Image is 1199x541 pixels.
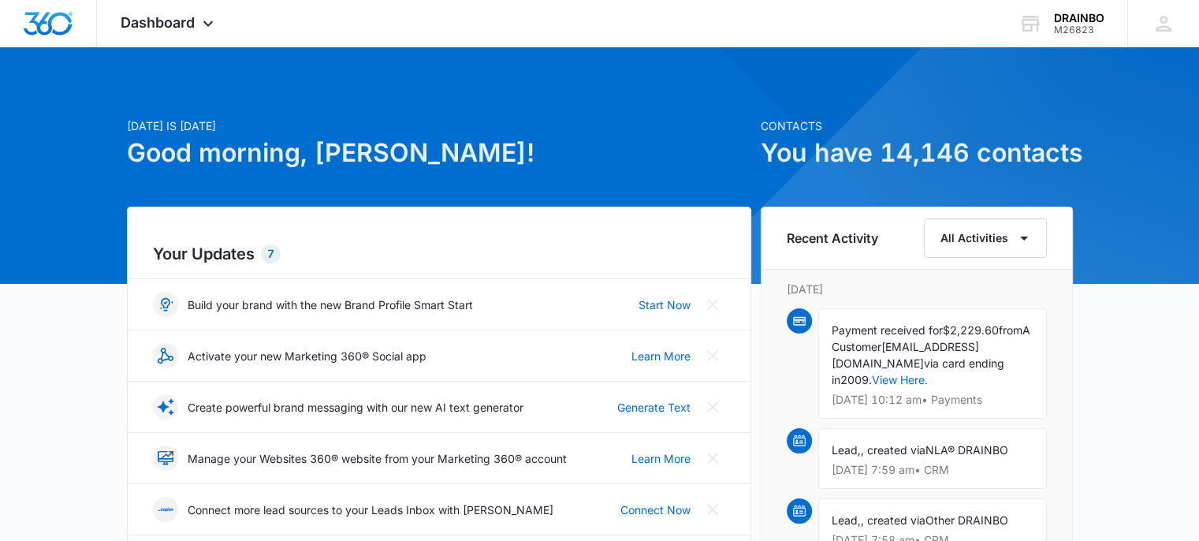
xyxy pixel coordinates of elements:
[832,443,861,457] span: Lead,
[620,502,691,518] a: Connect Now
[188,502,553,518] p: Connect more lead sources to your Leads Inbox with [PERSON_NAME]
[787,281,1047,297] p: [DATE]
[787,229,878,248] h6: Recent Activity
[1054,12,1104,24] div: account name
[832,465,1033,476] p: [DATE] 7:59 am • CRM
[127,118,751,134] p: [DATE] is [DATE]
[832,394,1033,405] p: [DATE] 10:12 am • Payments
[639,297,691,313] a: Start Now
[924,218,1047,258] button: All Activities
[121,14,195,31] span: Dashboard
[943,323,999,337] span: $2,229.60
[700,497,725,522] button: Close
[631,450,691,467] a: Learn More
[832,513,861,527] span: Lead,
[999,323,1022,337] span: from
[761,134,1073,172] h1: You have 14,146 contacts
[840,373,872,386] span: 2009.
[153,242,725,266] h2: Your Updates
[925,443,1008,457] span: NLA® DRAINBO
[832,340,979,370] span: [EMAIL_ADDRESS][DOMAIN_NAME]
[1054,24,1104,35] div: account id
[761,118,1073,134] p: Contacts
[188,348,426,364] p: Activate your new Marketing 360® Social app
[188,399,523,416] p: Create powerful brand messaging with our new AI text generator
[631,348,691,364] a: Learn More
[925,513,1008,527] span: Other DRAINBO
[700,292,725,317] button: Close
[617,399,691,416] a: Generate Text
[861,443,925,457] span: , created via
[700,446,725,471] button: Close
[700,394,725,420] button: Close
[700,343,725,368] button: Close
[127,134,751,172] h1: Good morning, [PERSON_NAME]!
[832,323,943,337] span: Payment received for
[188,297,473,313] p: Build your brand with the new Brand Profile Smart Start
[188,450,567,467] p: Manage your Websites 360® website from your Marketing 360® account
[261,244,281,263] div: 7
[872,373,928,386] a: View Here.
[861,513,925,527] span: , created via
